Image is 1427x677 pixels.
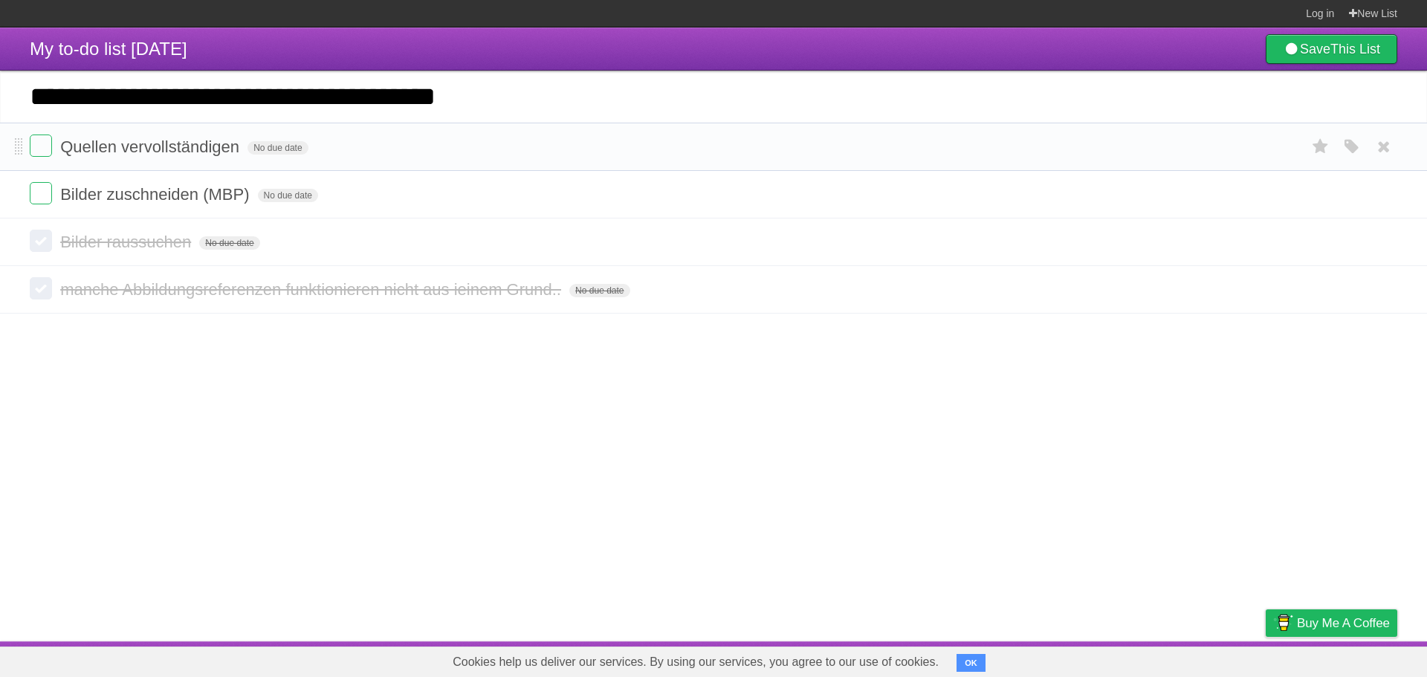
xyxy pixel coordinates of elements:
a: Privacy [1246,645,1285,673]
a: SaveThis List [1266,34,1397,64]
img: Buy me a coffee [1273,610,1293,635]
label: Done [30,277,52,299]
a: Suggest a feature [1304,645,1397,673]
span: No due date [569,284,630,297]
span: No due date [199,236,259,250]
button: OK [957,654,986,672]
label: Star task [1307,135,1335,159]
span: Bilder raussuchen [60,233,195,251]
span: No due date [258,189,318,202]
span: Cookies help us deliver our services. By using our services, you agree to our use of cookies. [438,647,954,677]
label: Done [30,182,52,204]
b: This List [1330,42,1380,56]
a: About [1068,645,1099,673]
span: manche Abbildungsreferenzen funktionieren nicht aus ieinem Grund.. [60,280,565,299]
label: Done [30,230,52,252]
span: Quellen vervollständigen [60,137,243,156]
span: My to-do list [DATE] [30,39,187,59]
span: No due date [247,141,308,155]
a: Terms [1196,645,1229,673]
a: Buy me a coffee [1266,609,1397,637]
label: Done [30,135,52,157]
a: Developers [1117,645,1177,673]
span: Bilder zuschneiden (MBP) [60,185,253,204]
span: Buy me a coffee [1297,610,1390,636]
